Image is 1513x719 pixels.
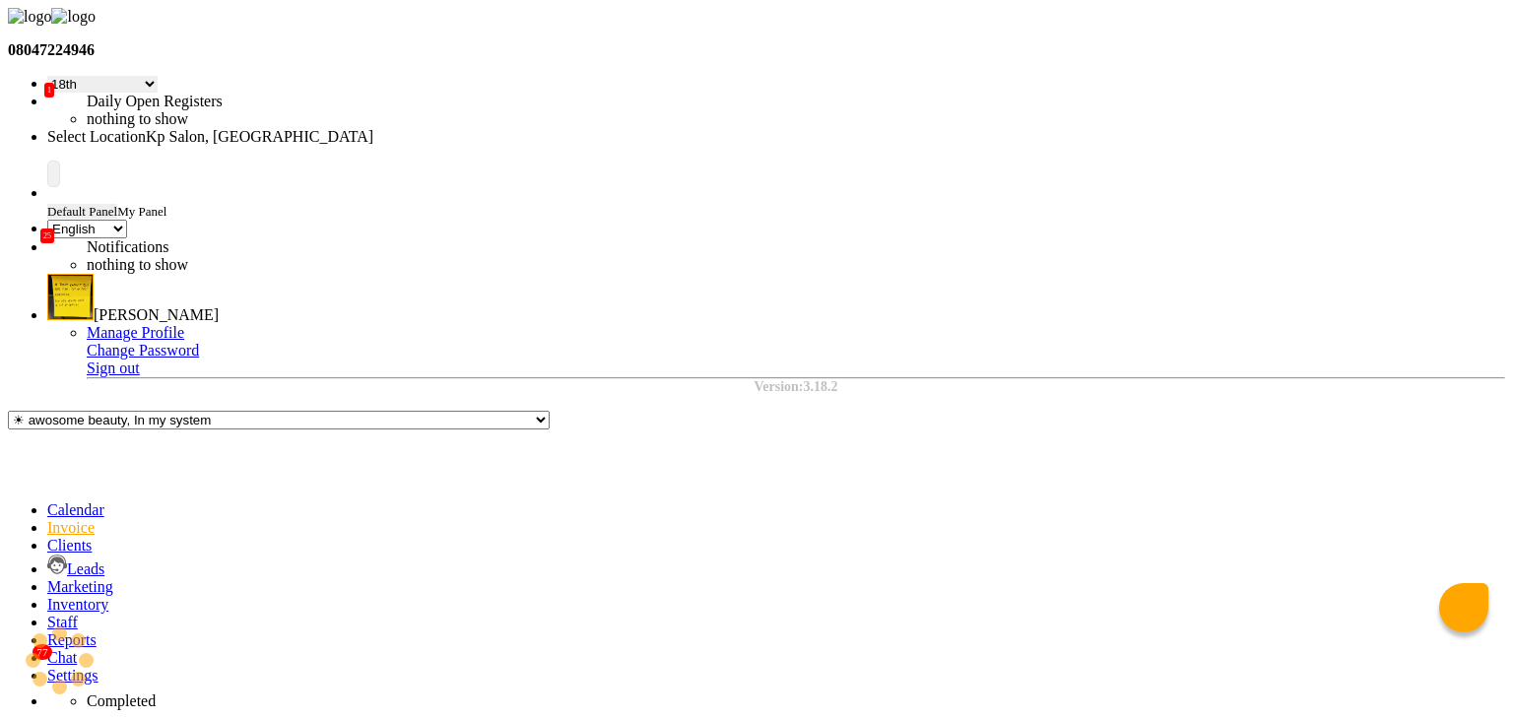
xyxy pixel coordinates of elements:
[87,93,579,110] div: Daily Open Registers
[40,229,54,243] span: 25
[47,204,117,219] span: Default Panel
[47,578,113,595] a: Marketing
[47,519,95,536] a: Invoice
[87,359,140,376] a: Sign out
[87,256,579,274] li: nothing to show
[44,83,54,98] span: 1
[87,342,199,359] a: Change Password
[47,667,99,684] a: Settings
[8,41,95,58] b: 08047224946
[87,238,579,256] div: Notifications
[51,8,95,26] img: logo
[1430,640,1493,699] iframe: chat widget
[47,560,104,577] a: Leads
[94,306,219,323] span: [PERSON_NAME]
[47,596,108,613] a: Inventory
[67,560,104,577] span: Leads
[47,614,78,630] a: Staff
[87,110,579,128] li: nothing to show
[47,537,92,554] a: Clients
[47,274,94,320] img: Dhiraj Mokal
[117,204,166,219] span: My Panel
[87,324,184,341] a: Manage Profile
[87,379,1505,395] div: Version:3.18.2
[87,692,156,709] span: Completed
[47,631,97,648] a: Reports
[8,8,51,26] img: logo
[47,501,104,518] a: Calendar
